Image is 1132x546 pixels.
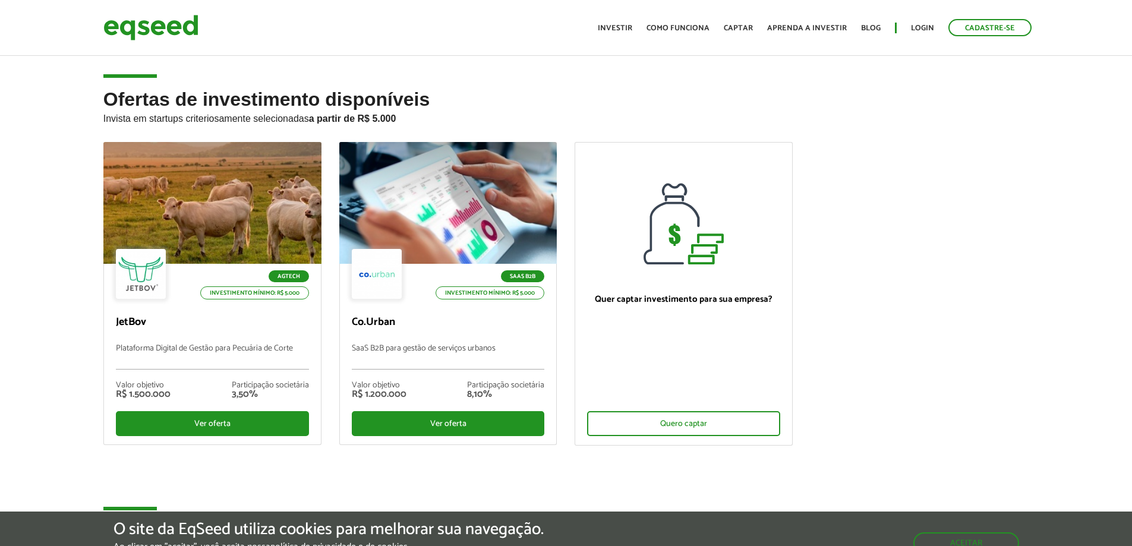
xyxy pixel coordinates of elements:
[113,520,544,539] h5: O site da EqSeed utiliza cookies para melhorar sua navegação.
[587,294,780,305] p: Quer captar investimento para sua empresa?
[269,270,309,282] p: Agtech
[103,12,198,43] img: EqSeed
[232,381,309,390] div: Participação societária
[352,344,545,370] p: SaaS B2B para gestão de serviços urbanos
[767,24,847,32] a: Aprenda a investir
[861,24,881,32] a: Blog
[352,390,406,399] div: R$ 1.200.000
[948,19,1032,36] a: Cadastre-se
[352,316,545,329] p: Co.Urban
[352,381,406,390] div: Valor objetivo
[911,24,934,32] a: Login
[116,390,171,399] div: R$ 1.500.000
[116,411,309,436] div: Ver oferta
[501,270,544,282] p: SaaS B2B
[339,142,557,445] a: SaaS B2B Investimento mínimo: R$ 5.000 Co.Urban SaaS B2B para gestão de serviços urbanos Valor ob...
[647,24,710,32] a: Como funciona
[724,24,753,32] a: Captar
[598,24,632,32] a: Investir
[467,390,544,399] div: 8,10%
[103,142,321,445] a: Agtech Investimento mínimo: R$ 5.000 JetBov Plataforma Digital de Gestão para Pecuária de Corte V...
[116,381,171,390] div: Valor objetivo
[103,110,1029,124] p: Invista em startups criteriosamente selecionadas
[575,142,793,446] a: Quer captar investimento para sua empresa? Quero captar
[200,286,309,299] p: Investimento mínimo: R$ 5.000
[309,113,396,124] strong: a partir de R$ 5.000
[116,316,309,329] p: JetBov
[467,381,544,390] div: Participação societária
[116,344,309,370] p: Plataforma Digital de Gestão para Pecuária de Corte
[232,390,309,399] div: 3,50%
[436,286,544,299] p: Investimento mínimo: R$ 5.000
[103,89,1029,142] h2: Ofertas de investimento disponíveis
[352,411,545,436] div: Ver oferta
[587,411,780,436] div: Quero captar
